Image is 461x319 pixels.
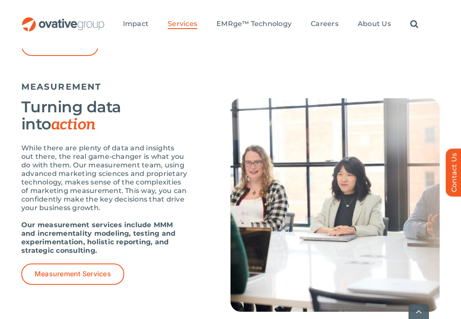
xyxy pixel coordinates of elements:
[21,16,105,24] a: OG_Full_horizontal_RGB
[21,82,440,92] h5: MEASUREMENT
[123,11,418,38] nav: Menu
[410,20,418,29] a: Search
[230,98,440,312] img: Services – Measurement
[216,20,292,29] a: EMRge™ Technology
[123,20,149,28] span: Impact
[21,221,176,255] strong: Our measurement services include MMM and incrementality modeling, testing and experimentation, ho...
[123,20,149,29] a: Impact
[311,20,338,29] a: Careers
[35,270,111,278] span: Measurement Services
[51,115,96,134] span: action
[21,98,188,133] h3: Turning data into
[168,20,197,28] span: Services
[358,20,391,28] span: About Us
[216,20,292,28] span: EMRge™ Technology
[358,20,391,29] a: About Us
[311,20,338,28] span: Careers
[21,263,124,284] a: Measurement Services
[168,20,197,29] a: Services
[21,144,188,212] p: While there are plenty of data and insights out there, the real game-changer is what you do with ...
